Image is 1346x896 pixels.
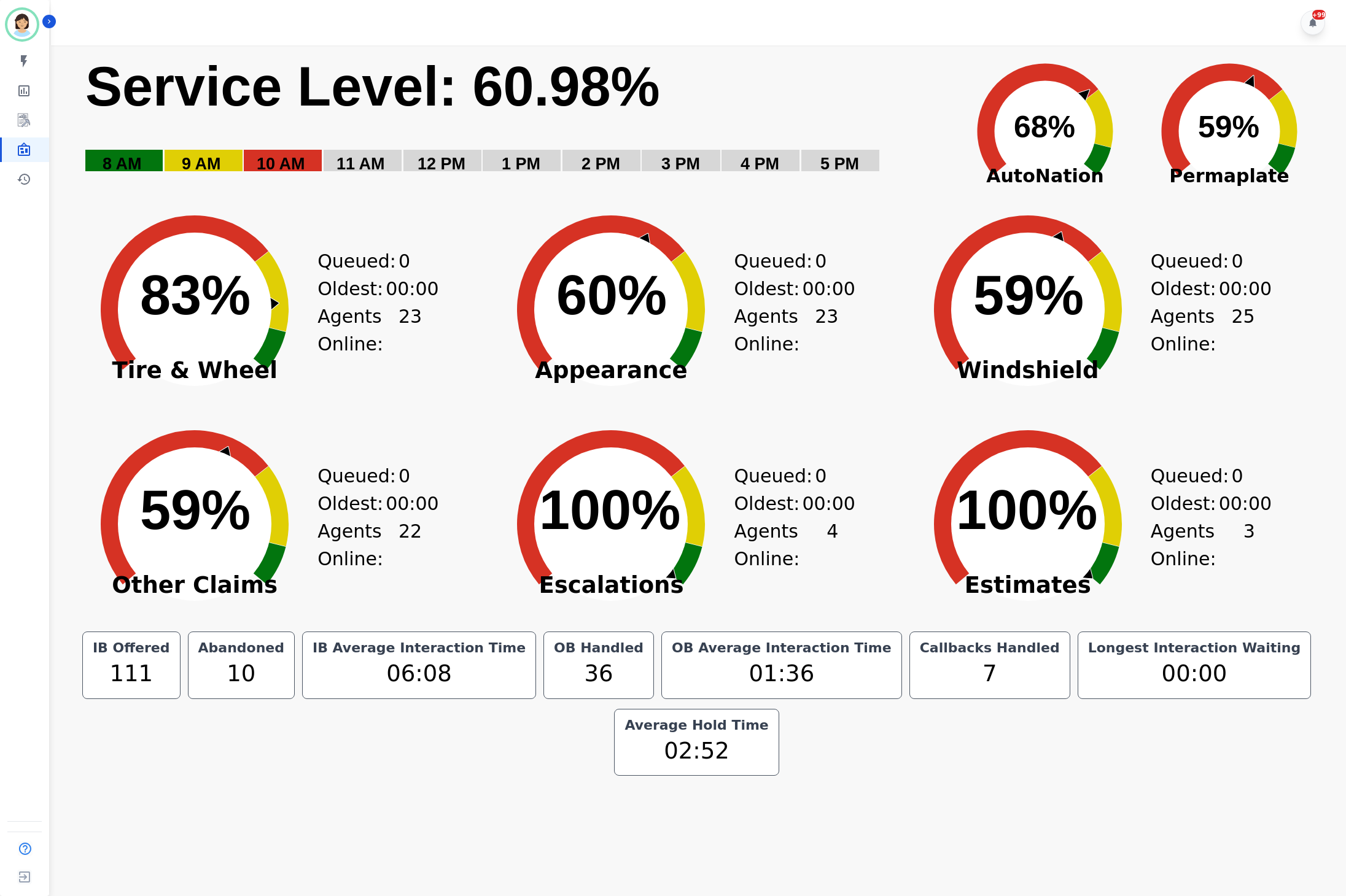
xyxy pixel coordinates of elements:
[399,517,422,573] span: 22
[182,155,221,173] text: 9 AM
[1232,303,1255,358] span: 25
[905,579,1151,592] span: Estimates
[7,10,37,39] img: Bordered avatar
[90,639,173,657] div: IB Offered
[140,265,251,326] text: 83%
[973,265,1084,326] text: 59%
[317,462,410,490] div: Queued:
[734,462,826,490] div: Queued:
[669,639,894,657] div: OB Average Interaction Time
[1086,639,1304,657] div: Longest Interaction Waiting
[551,657,646,691] div: 36
[310,657,528,691] div: 06:08
[317,303,422,358] div: Agents Online:
[84,53,945,191] svg: Service Level: 0%
[956,479,1097,541] text: 100%
[317,247,410,275] div: Queued:
[802,490,855,517] span: 00:00
[815,462,827,490] span: 0
[953,162,1137,190] span: AutoNation
[386,275,438,303] span: 00:00
[1198,110,1259,144] text: 59%
[905,365,1151,377] span: Windshield
[1151,275,1243,303] div: Oldest:
[1151,303,1255,358] div: Agents Online:
[815,303,838,358] span: 23
[734,247,826,275] div: Queued:
[1231,462,1243,490] span: 0
[418,155,465,173] text: 12 PM
[502,155,540,173] text: 1 PM
[72,365,317,377] span: Tire & Wheel
[103,155,142,173] text: 8 AM
[669,657,894,691] div: 01:36
[90,657,173,691] div: 111
[741,155,779,173] text: 4 PM
[399,303,422,358] span: 23
[661,155,700,173] text: 3 PM
[399,247,410,275] span: 0
[622,717,771,734] div: Average Hold Time
[1151,490,1243,517] div: Oldest:
[556,265,667,326] text: 60%
[1014,110,1075,144] text: 68%
[1151,247,1243,275] div: Queued:
[1151,462,1243,490] div: Queued:
[85,56,660,117] text: Service Level: 60.98%
[539,479,680,541] text: 100%
[386,490,438,517] span: 00:00
[1137,162,1321,190] span: Permaplate
[488,579,734,592] span: Escalations
[827,517,838,573] span: 4
[317,490,410,517] div: Oldest:
[1243,517,1255,573] span: 3
[622,734,771,768] div: 02:52
[1086,657,1304,691] div: 00:00
[140,479,251,541] text: 59%
[1219,275,1272,303] span: 00:00
[917,639,1062,657] div: Callbacks Handled
[196,639,287,657] div: Abandoned
[582,155,620,173] text: 2 PM
[196,657,287,691] div: 10
[336,155,385,173] text: 11 AM
[734,517,838,573] div: Agents Online:
[734,303,838,358] div: Agents Online:
[551,639,646,657] div: OB Handled
[734,275,826,303] div: Oldest:
[802,275,855,303] span: 00:00
[1219,490,1272,517] span: 00:00
[317,517,422,573] div: Agents Online:
[72,579,317,592] span: Other Claims
[1151,517,1255,573] div: Agents Online:
[917,657,1062,691] div: 7
[1312,10,1326,20] div: +99
[257,155,305,173] text: 10 AM
[820,155,859,173] text: 5 PM
[734,490,826,517] div: Oldest:
[310,639,528,657] div: IB Average Interaction Time
[1231,247,1243,275] span: 0
[488,365,734,377] span: Appearance
[317,275,410,303] div: Oldest:
[399,462,410,490] span: 0
[815,247,827,275] span: 0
